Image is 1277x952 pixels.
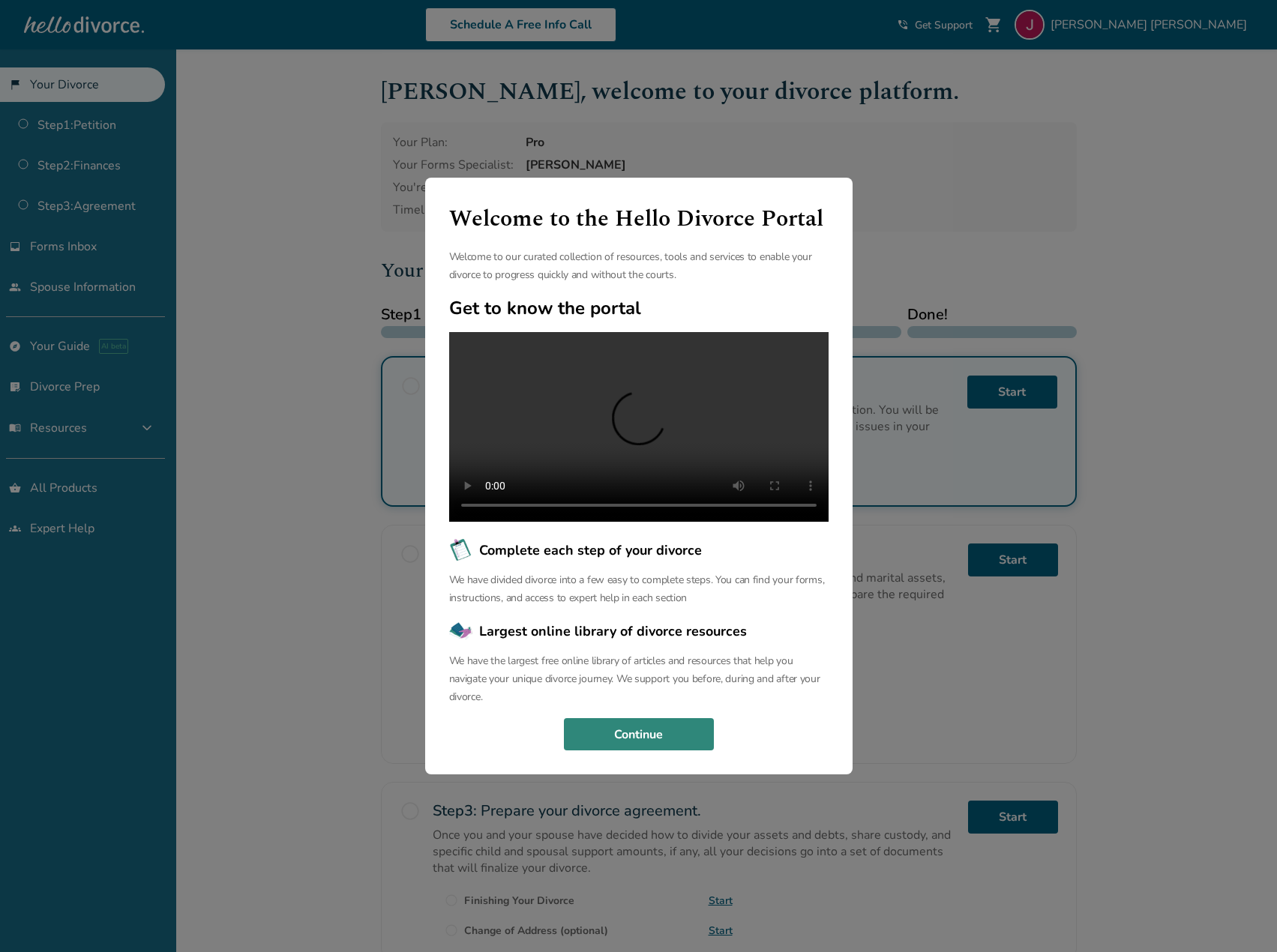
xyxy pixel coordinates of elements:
[564,718,714,751] button: Continue
[479,621,747,641] span: Largest online library of divorce resources
[449,296,829,320] h2: Get to know the portal
[449,248,829,284] p: Welcome to our curated collection of resources, tools and services to enable your divorce to prog...
[449,202,829,236] h1: Welcome to the Hello Divorce Portal
[449,538,473,562] img: Complete each step of your divorce
[449,571,829,607] p: We have divided divorce into a few easy to complete steps. You can find your forms, instructions,...
[479,540,702,560] span: Complete each step of your divorce
[449,619,473,643] img: Largest online library of divorce resources
[449,652,829,706] p: We have the largest free online library of articles and resources that help you navigate your uni...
